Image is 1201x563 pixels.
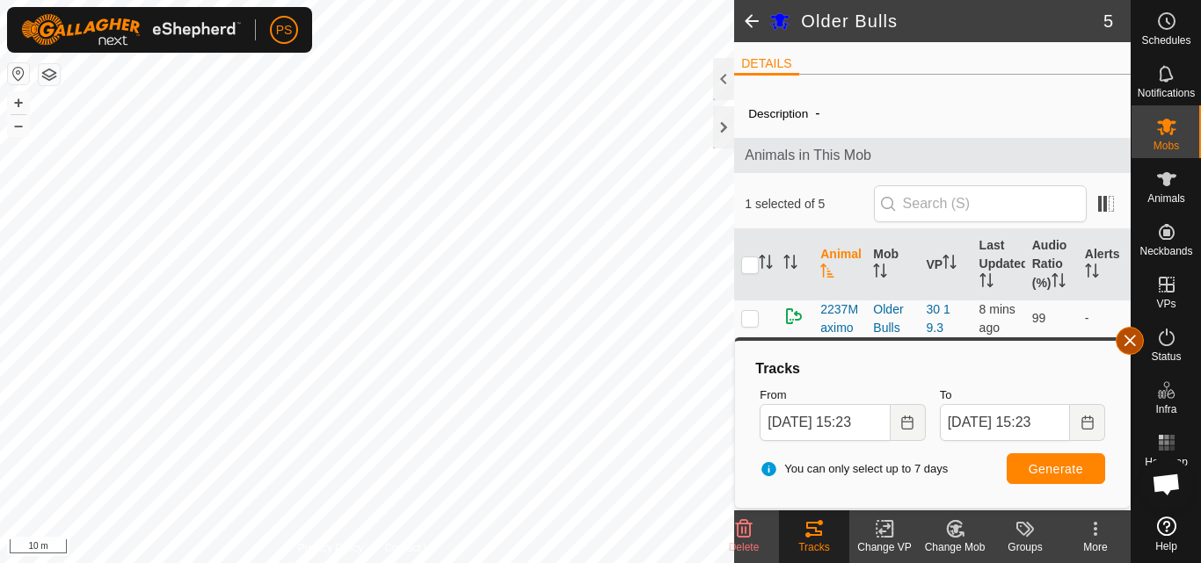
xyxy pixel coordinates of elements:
span: Delete [729,541,760,553]
th: Audio Ratio (%) [1025,229,1078,300]
label: To [940,386,1105,404]
button: Generate [1007,453,1105,484]
span: VPs [1156,299,1176,309]
p-sorticon: Activate to sort [759,257,773,271]
p-sorticon: Activate to sort [979,276,994,290]
div: Groups [990,539,1060,555]
div: Tracks [779,539,849,555]
p-sorticon: Activate to sort [783,257,797,271]
div: Change VP [849,539,920,555]
span: Schedules [1141,35,1190,46]
span: 28 Sept 2025, 3:15 pm [979,302,1015,335]
div: More [1060,539,1131,555]
span: 2237Maximo [820,300,859,337]
span: Animals [1147,193,1185,204]
span: Neckbands [1139,246,1192,256]
th: Last Updated [972,229,1025,300]
span: 99 [1032,311,1046,325]
th: Animal [813,229,866,300]
span: Mobs [1154,141,1179,151]
img: Gallagher Logo [21,14,241,46]
span: Notifications [1138,88,1195,98]
p-sorticon: Activate to sort [1085,266,1099,280]
div: Change Mob [920,539,990,555]
button: Choose Date [1070,404,1105,441]
div: Older Bulls [873,300,912,337]
div: Tracks [753,358,1112,379]
th: VP [919,229,972,300]
span: Animals in This Mob [745,145,1120,166]
a: 30 1 9.3 [926,302,950,335]
button: + [8,92,29,113]
div: Open chat [1140,458,1193,510]
button: Choose Date [891,404,926,441]
span: - [808,98,826,127]
span: 1 selected of 5 [745,195,873,213]
p-sorticon: Activate to sort [873,266,887,280]
button: – [8,115,29,136]
button: Reset Map [8,63,29,84]
span: You can only select up to 7 days [760,460,948,478]
h2: Older Bulls [801,11,1103,32]
span: 5 [1103,8,1113,34]
td: - [1078,300,1131,337]
th: Alerts [1078,229,1131,300]
input: Search (S) [874,185,1087,222]
a: Contact Us [384,540,436,556]
button: Map Layers [39,64,60,85]
p-sorticon: Activate to sort [943,257,957,271]
span: Status [1151,351,1181,362]
span: Generate [1029,462,1083,476]
span: PS [276,21,293,40]
label: Description [748,107,808,120]
p-sorticon: Activate to sort [820,266,834,280]
a: Help [1132,509,1201,559]
th: Mob [866,229,919,300]
span: Infra [1155,404,1176,415]
label: From [760,386,925,404]
li: DETAILS [734,54,798,76]
p-sorticon: Activate to sort [1052,276,1066,290]
span: Heatmap [1145,457,1188,467]
img: returning on [783,306,804,327]
span: Help [1155,541,1177,552]
a: Privacy Policy [298,540,364,556]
